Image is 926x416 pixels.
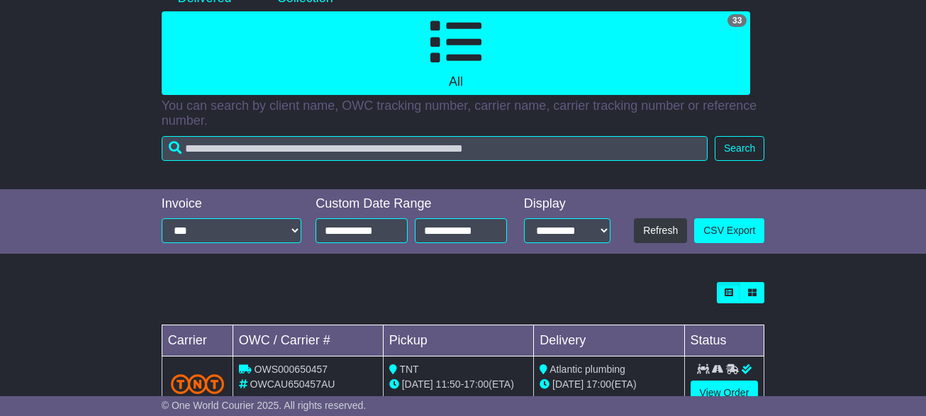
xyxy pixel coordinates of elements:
[399,364,418,375] span: TNT
[162,325,233,356] td: Carrier
[684,325,764,356] td: Status
[233,325,383,356] td: OWC / Carrier #
[316,196,507,212] div: Custom Date Range
[552,378,584,390] span: [DATE]
[383,325,533,356] td: Pickup
[540,377,678,392] div: (ETA)
[255,364,328,375] span: OWS000650457
[171,374,224,393] img: TNT_Domestic.png
[250,378,335,390] span: OWCAU650457AU
[436,378,461,390] span: 11:50
[162,400,367,411] span: © One World Courier 2025. All rights reserved.
[162,11,751,95] a: 33 All
[389,377,528,392] div: - (ETA)
[715,136,764,161] button: Search
[634,218,687,243] button: Refresh
[464,378,489,390] span: 17:00
[550,364,625,375] span: Atlantic plumbing
[694,218,764,243] a: CSV Export
[691,381,759,405] a: View Order
[727,14,747,27] span: 33
[534,325,684,356] td: Delivery
[162,196,302,212] div: Invoice
[402,378,433,390] span: [DATE]
[524,196,610,212] div: Display
[586,378,611,390] span: 17:00
[162,99,765,129] p: You can search by client name, OWC tracking number, carrier name, carrier tracking number or refe...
